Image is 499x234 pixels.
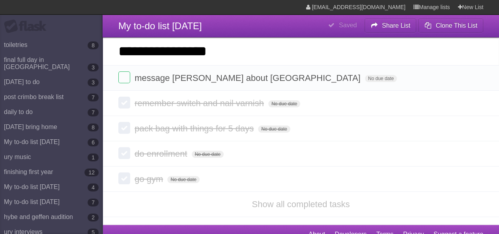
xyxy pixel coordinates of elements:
b: 2 [88,213,99,221]
b: Clone This List [435,22,477,29]
span: pack bag with things for 5 days [135,124,256,133]
b: 7 [88,94,99,101]
span: No due date [365,75,397,82]
label: Done [118,172,130,184]
span: My to-do list [DATE] [118,21,202,31]
span: No due date [192,151,224,158]
span: No due date [258,125,290,133]
button: Clone This List [418,19,483,33]
label: Done [118,71,130,83]
label: Done [118,147,130,159]
div: Flask [4,19,51,34]
b: Share List [382,22,410,29]
b: 4 [88,183,99,191]
a: Show all completed tasks [252,199,349,209]
b: 1 [88,154,99,161]
b: 6 [88,139,99,146]
b: 8 [88,41,99,49]
span: message [PERSON_NAME] about [GEOGRAPHIC_DATA] [135,73,363,83]
label: Done [118,97,130,109]
span: remember switch and nail varnish [135,98,266,108]
b: 3 [88,79,99,86]
button: Share List [364,19,417,33]
b: 7 [88,109,99,116]
b: 7 [88,198,99,206]
span: go gym [135,174,165,184]
label: Done [118,122,130,134]
span: No due date [167,176,199,183]
span: No due date [268,100,300,107]
b: 12 [84,168,99,176]
b: 8 [88,124,99,131]
b: Saved [339,22,357,28]
span: do enrollment [135,149,189,159]
b: 3 [88,64,99,71]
